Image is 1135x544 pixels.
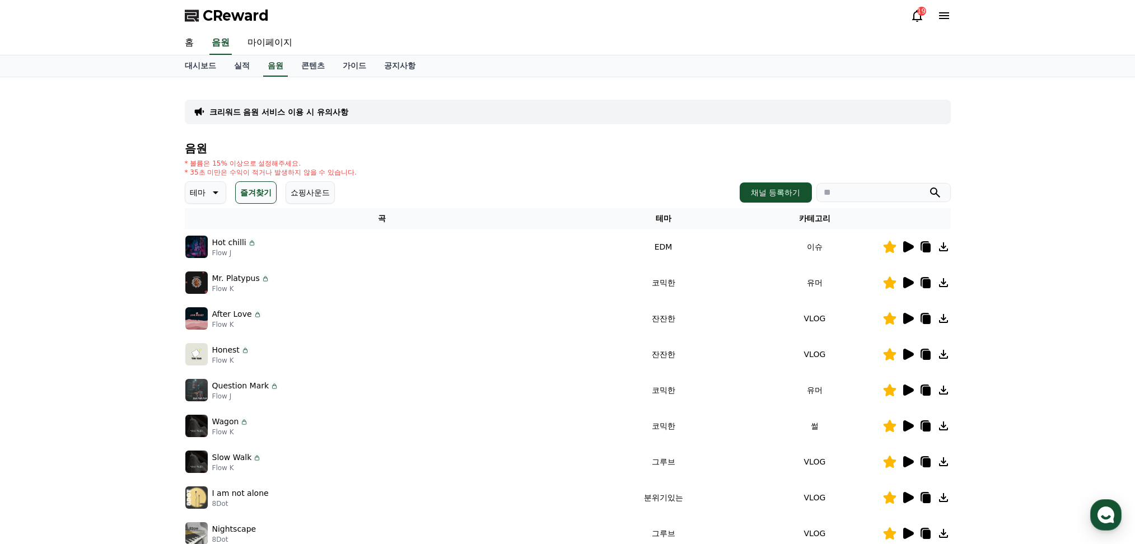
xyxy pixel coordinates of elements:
p: Nightscape [212,523,256,535]
a: 가이드 [334,55,375,77]
p: Flow J [212,248,256,257]
td: 그루브 [580,444,747,480]
p: Question Mark [212,380,269,392]
p: Slow Walk [212,452,252,463]
a: 실적 [225,55,259,77]
h4: 음원 [185,142,951,154]
button: 채널 등록하기 [740,182,811,203]
td: 코믹한 [580,265,747,301]
img: music [185,379,208,401]
a: 19 [910,9,924,22]
p: * 볼륨은 15% 이상으로 설정해주세요. [185,159,357,168]
th: 곡 [185,208,580,229]
th: 카테고리 [747,208,882,229]
a: 대시보드 [176,55,225,77]
a: 공지사항 [375,55,424,77]
a: 음원 [209,31,232,55]
img: music [185,415,208,437]
p: Flow K [212,428,249,437]
p: Flow K [212,356,250,365]
img: music [185,343,208,365]
img: music [185,307,208,330]
td: VLOG [747,444,882,480]
td: 유머 [747,265,882,301]
button: 테마 [185,181,226,204]
td: VLOG [747,480,882,515]
p: Mr. Platypus [212,273,260,284]
td: 유머 [747,372,882,408]
img: music [185,486,208,509]
span: CReward [203,7,269,25]
img: music [185,271,208,294]
p: Wagon [212,416,239,428]
p: 8Dot [212,499,269,508]
p: Hot chilli [212,237,246,248]
p: 테마 [190,185,205,200]
p: * 35초 미만은 수익이 적거나 발생하지 않을 수 있습니다. [185,168,357,177]
p: Honest [212,344,240,356]
td: 코믹한 [580,372,747,408]
td: 잔잔한 [580,301,747,336]
td: 썰 [747,408,882,444]
p: After Love [212,308,252,320]
a: 마이페이지 [239,31,301,55]
a: 콘텐츠 [292,55,334,77]
img: music [185,451,208,473]
td: 분위기있는 [580,480,747,515]
td: 코믹한 [580,408,747,444]
td: VLOG [747,301,882,336]
p: Flow K [212,463,262,472]
p: 8Dot [212,535,256,544]
a: 음원 [263,55,288,77]
td: 이슈 [747,229,882,265]
button: 즐겨찾기 [235,181,277,204]
p: Flow K [212,320,262,329]
p: Flow J [212,392,279,401]
td: VLOG [747,336,882,372]
a: 홈 [176,31,203,55]
div: 19 [917,7,926,16]
th: 테마 [580,208,747,229]
button: 쇼핑사운드 [286,181,335,204]
a: 크리워드 음원 서비스 이용 시 유의사항 [209,106,348,118]
p: I am not alone [212,487,269,499]
p: Flow K [212,284,270,293]
img: music [185,236,208,258]
td: 잔잔한 [580,336,747,372]
a: CReward [185,7,269,25]
td: EDM [580,229,747,265]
